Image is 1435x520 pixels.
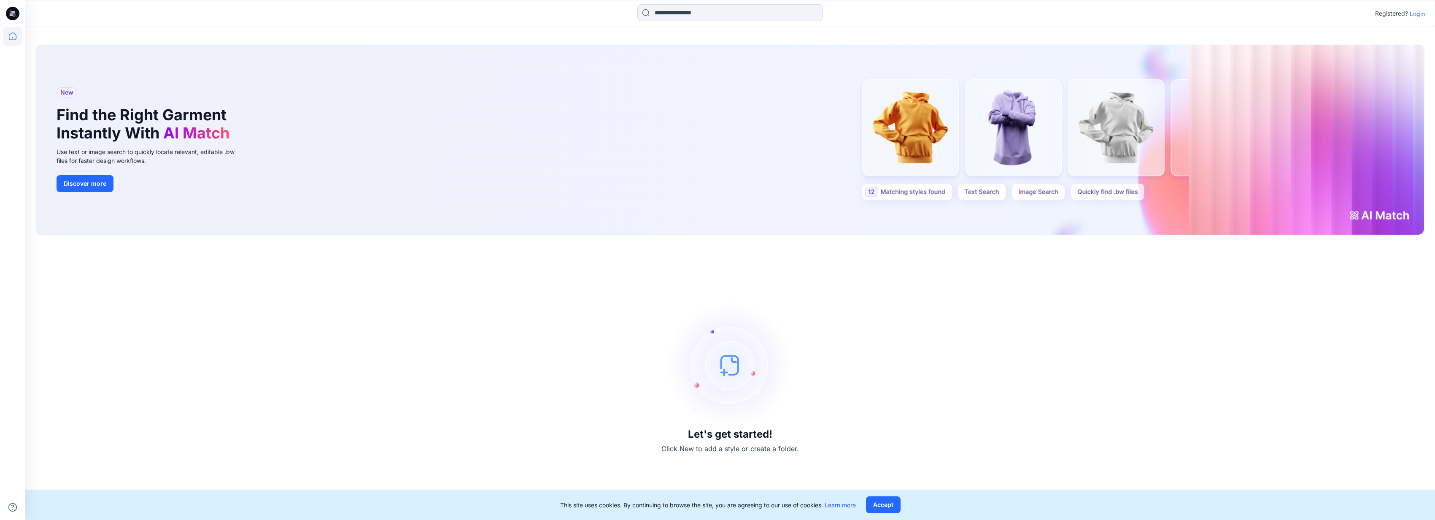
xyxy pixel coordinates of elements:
[1410,9,1425,18] p: Login
[60,87,73,97] span: New
[661,444,799,454] p: Click New to add a style or create a folder.
[163,124,229,142] span: AI Match
[667,302,793,428] img: empty-state-image.svg
[57,147,246,165] div: Use text or image search to quickly locate relevant, editable .bw files for faster design workflows.
[57,175,113,192] button: Discover more
[560,501,856,509] p: This site uses cookies. By continuing to browse the site, you are agreeing to our use of cookies.
[57,106,234,142] h1: Find the Right Garment Instantly With
[825,501,856,509] a: Learn more
[866,496,901,513] button: Accept
[1375,8,1408,19] p: Registered?
[688,428,772,440] h3: Let's get started!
